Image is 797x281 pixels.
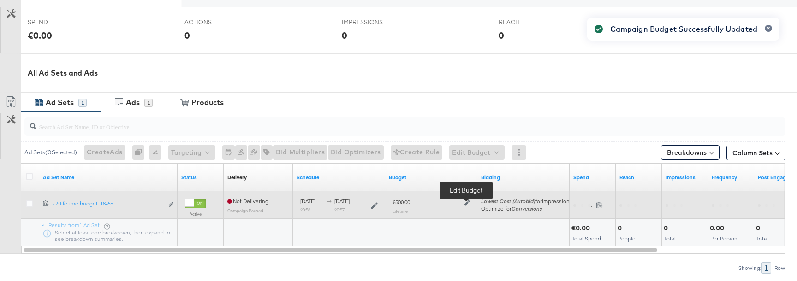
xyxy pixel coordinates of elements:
span: Total Spend [572,235,601,242]
span: IMPRESSIONS [342,18,411,27]
div: €0.00 [28,29,52,42]
div: Showing: [738,265,761,271]
a: Your Ad Set name. [43,174,174,181]
a: Reflects the ability of your Ad Set to achieve delivery based on ad states, schedule and budget. [227,174,247,181]
div: Optimize for [481,205,572,212]
div: 1 [144,99,153,107]
div: Ad Sets [46,97,74,108]
div: €500.00 [393,199,410,206]
sub: 20:57 [334,207,345,212]
div: Products [191,97,224,108]
a: The total amount spent to date. [573,174,612,181]
input: Search Ad Set Name, ID or Objective [36,114,716,132]
span: [DATE] [334,198,350,205]
span: for Impressions [481,198,572,205]
div: RR: lifetime budget_18-65_1 [51,200,163,207]
span: [DATE] [300,198,315,205]
sub: Lifetime [393,208,408,214]
div: 0 [499,29,504,42]
div: Campaign Budget Successfully Updated [610,23,757,35]
div: Ad Sets ( 0 Selected) [24,148,77,157]
div: 0 [132,145,149,160]
div: 1 [761,262,771,274]
sub: 20:58 [300,207,310,212]
div: 0 [342,29,347,42]
div: All Ad Sets and Ads [28,68,797,78]
span: ACTIONS [184,18,254,27]
a: Shows the current budget of Ad Set. [389,174,474,181]
div: 1 [78,99,87,107]
div: 0 [184,29,190,42]
span: SPEND [28,18,97,27]
div: Delivery [227,174,247,181]
div: Row [774,265,785,271]
div: €0.00 [571,224,593,233]
a: Shows the current state of your Ad Set. [181,174,220,181]
a: Shows when your Ad Set is scheduled to deliver. [297,174,381,181]
a: Shows your bid and optimisation settings for this Ad Set. [481,174,566,181]
em: Lowest Cost (Autobid) [481,198,535,205]
span: Not Delivering [227,198,268,205]
label: Active [185,211,206,217]
a: RR: lifetime budget_18-65_1 [51,200,163,210]
em: Conversions [512,205,542,212]
div: Ads [126,97,140,108]
sub: Campaign Paused [227,208,263,213]
span: REACH [499,18,568,27]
